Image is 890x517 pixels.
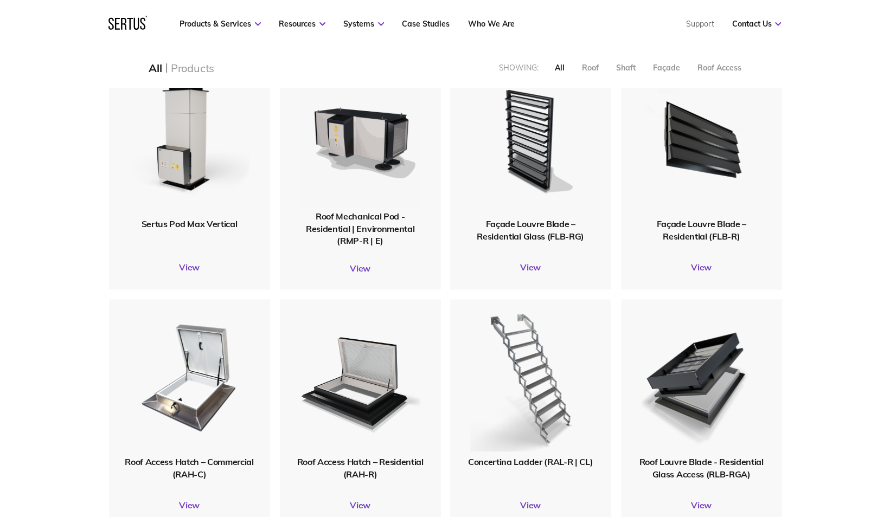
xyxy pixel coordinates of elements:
a: Resources [279,19,325,29]
a: View [280,499,441,510]
span: Roof Louvre Blade - Residential Glass Access (RLB-RGA) [639,456,763,479]
div: Showing: [498,63,538,73]
a: View [621,499,782,510]
span: Sertus Pod Max Vertical [142,218,238,229]
span: Façade Louvre Blade – Residential Glass (FLB-RG) [477,218,584,241]
div: Façade [652,63,680,73]
a: Case Studies [402,19,450,29]
span: Concertina Ladder (RAL-R | CL) [468,456,593,467]
div: Roof Access [697,63,741,73]
div: All [149,61,162,75]
a: Who We Are [468,19,514,29]
span: Façade Louvre Blade – Residential (FLB-R) [656,218,746,241]
a: View [450,262,611,273]
a: View [280,263,441,274]
a: Contact Us [732,19,781,29]
div: Products [171,61,214,75]
span: Roof Access Hatch – Residential (RAH-R) [297,456,423,479]
div: All [554,63,564,73]
a: Products & Services [180,19,261,29]
span: Roof Access Hatch – Commercial (RAH-C) [125,456,253,479]
a: Support [686,19,714,29]
a: View [109,499,270,510]
a: View [109,262,270,273]
a: View [450,499,611,510]
div: Roof [581,63,598,73]
a: Systems [343,19,384,29]
a: View [621,262,782,273]
span: Roof Mechanical Pod - Residential | Environmental (RMP-R | E) [306,211,414,246]
div: Shaft [616,63,635,73]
